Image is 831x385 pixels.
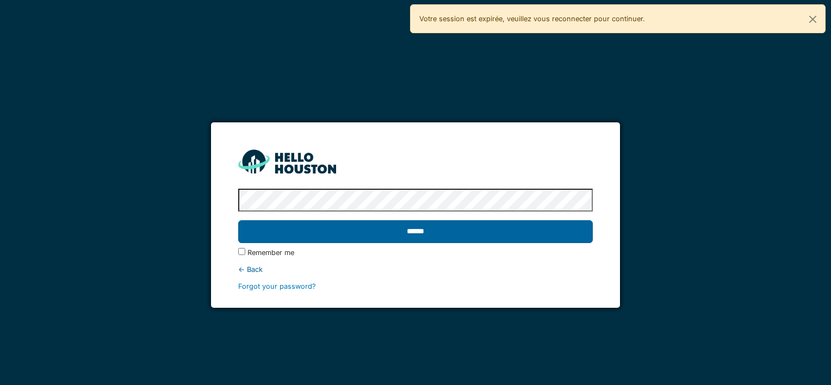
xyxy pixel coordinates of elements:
[238,150,336,173] img: HH_line-BYnF2_Hg.png
[238,264,592,275] div: ← Back
[801,5,825,34] button: Close
[238,282,316,290] a: Forgot your password?
[410,4,826,33] div: Votre session est expirée, veuillez vous reconnecter pour continuer.
[247,247,294,258] label: Remember me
